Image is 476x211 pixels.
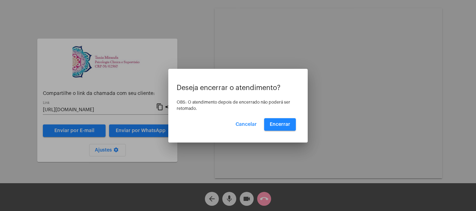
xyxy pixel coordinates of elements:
[230,118,262,131] button: Cancelar
[177,100,290,111] span: OBS: O atendimento depois de encerrado não poderá ser retomado.
[270,122,290,127] span: Encerrar
[264,118,296,131] button: Encerrar
[177,84,299,92] p: Deseja encerrar o atendimento?
[236,122,257,127] span: Cancelar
